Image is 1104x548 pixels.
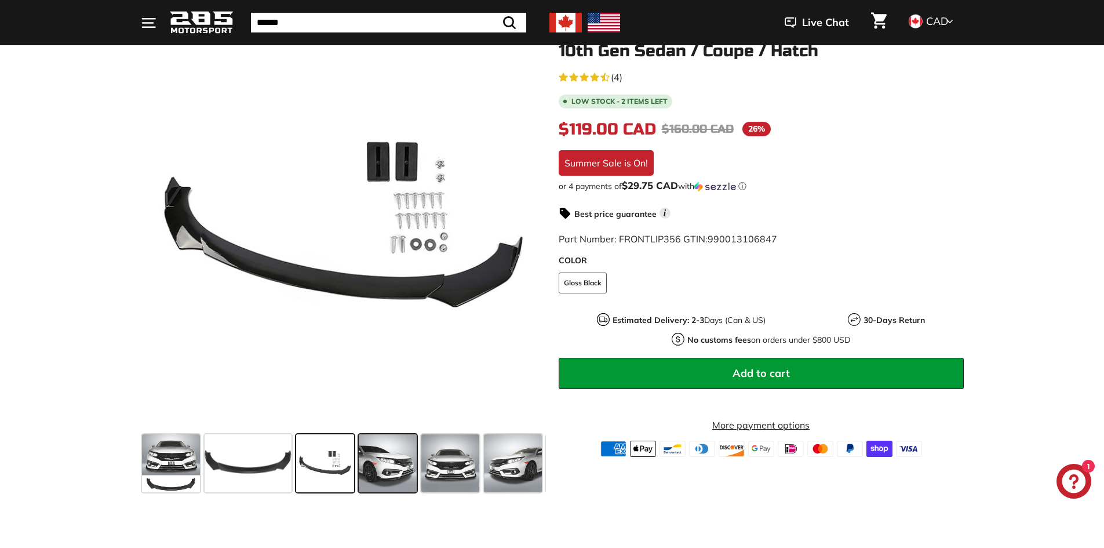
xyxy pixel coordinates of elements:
[770,8,864,37] button: Live Chat
[742,122,771,136] span: 26%
[574,209,657,219] strong: Best price guarantee
[837,441,863,457] img: paypal
[170,9,234,37] img: Logo_285_Motorsport_areodynamics_components
[251,13,526,32] input: Search
[613,315,704,325] strong: Estimated Delivery: 2-3
[864,3,894,42] a: Cart
[807,441,833,457] img: master
[687,335,751,345] strong: No customs fees
[802,15,849,30] span: Live Chat
[571,98,668,105] span: Low stock - 2 items left
[896,441,922,457] img: visa
[559,358,964,389] button: Add to cart
[630,441,656,457] img: apple_pay
[559,233,777,245] span: Part Number: FRONTLIP356 GTIN:
[559,69,964,84] a: 4.3 rating (4 votes)
[559,180,964,192] div: or 4 payments of$29.75 CADwithSezzle Click to learn more about Sezzle
[660,441,686,457] img: bancontact
[559,119,656,139] span: $119.00 CAD
[611,70,622,84] span: (4)
[1053,464,1095,502] inbox-online-store-chat: Shopify online store chat
[613,314,766,326] p: Days (Can & US)
[719,441,745,457] img: discover
[689,441,715,457] img: diners_club
[694,182,736,192] img: Sezzle
[662,122,734,136] span: $160.00 CAD
[866,441,892,457] img: shopify_pay
[622,179,678,191] span: $29.75 CAD
[559,255,964,267] label: COLOR
[559,150,654,176] div: Summer Sale is On!
[778,441,804,457] img: ideal
[926,14,948,28] span: CAD
[559,418,964,432] a: More payment options
[748,441,774,457] img: google_pay
[559,180,964,192] div: or 4 payments of with
[660,208,671,219] span: i
[687,334,850,346] p: on orders under $800 USD
[600,441,626,457] img: american_express
[708,233,777,245] span: 990013106847
[559,24,964,60] h1: Front Lip Splitter - [DATE]-[DATE] Honda Civic 10th Gen Sedan / Coupe / Hatch
[863,315,925,325] strong: 30-Days Return
[733,366,790,380] span: Add to cart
